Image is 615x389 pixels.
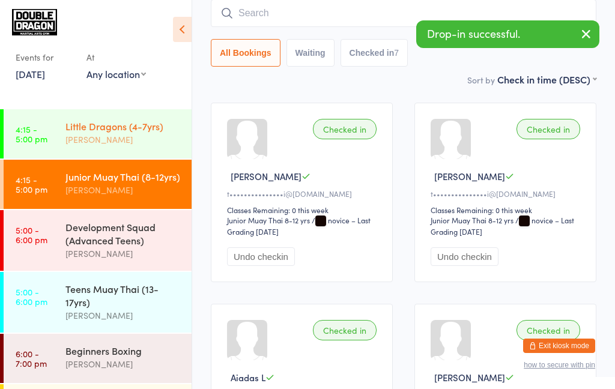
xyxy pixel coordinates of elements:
[65,344,181,357] div: Beginners Boxing
[227,215,310,225] div: Junior Muay Thai 8-12 yrs
[16,175,47,194] time: 4:15 - 5:00 pm
[65,247,181,261] div: [PERSON_NAME]
[416,20,599,48] div: Drop-in successful.
[431,205,584,215] div: Classes Remaining: 0 this week
[313,320,377,340] div: Checked in
[65,282,181,309] div: Teens Muay Thai (13-17yrs)
[231,371,265,384] span: Aiadas L
[65,133,181,146] div: [PERSON_NAME]
[16,124,47,143] time: 4:15 - 5:00 pm
[12,9,57,35] img: Double Dragon Gym
[4,109,192,158] a: 4:15 -5:00 pmLittle Dragons (4-7yrs)[PERSON_NAME]
[16,67,45,80] a: [DATE]
[434,371,505,384] span: [PERSON_NAME]
[65,170,181,183] div: Junior Muay Thai (8-12yrs)
[497,73,596,86] div: Check in time (DESC)
[434,170,505,182] span: [PERSON_NAME]
[341,39,408,67] button: Checked in7
[86,67,146,80] div: Any location
[16,349,47,368] time: 6:00 - 7:00 pm
[517,119,580,139] div: Checked in
[16,47,74,67] div: Events for
[16,287,47,306] time: 5:00 - 6:00 pm
[286,39,335,67] button: Waiting
[211,39,280,67] button: All Bookings
[65,220,181,247] div: Development Squad (Advanced Teens)
[4,334,192,383] a: 6:00 -7:00 pmBeginners Boxing[PERSON_NAME]
[86,47,146,67] div: At
[65,183,181,197] div: [PERSON_NAME]
[517,320,580,340] div: Checked in
[4,160,192,209] a: 4:15 -5:00 pmJunior Muay Thai (8-12yrs)[PERSON_NAME]
[65,119,181,133] div: Little Dragons (4-7yrs)
[313,119,377,139] div: Checked in
[431,247,498,266] button: Undo checkin
[231,170,301,182] span: [PERSON_NAME]
[394,48,399,58] div: 7
[4,272,192,333] a: 5:00 -6:00 pmTeens Muay Thai (13-17yrs)[PERSON_NAME]
[431,215,514,225] div: Junior Muay Thai 8-12 yrs
[227,205,380,215] div: Classes Remaining: 0 this week
[431,188,584,199] div: t•••••••••••••••i@[DOMAIN_NAME]
[523,339,595,353] button: Exit kiosk mode
[227,188,380,199] div: t•••••••••••••••i@[DOMAIN_NAME]
[16,225,47,244] time: 5:00 - 6:00 pm
[4,210,192,271] a: 5:00 -6:00 pmDevelopment Squad (Advanced Teens)[PERSON_NAME]
[227,247,295,266] button: Undo checkin
[524,361,595,369] button: how to secure with pin
[65,309,181,322] div: [PERSON_NAME]
[467,74,495,86] label: Sort by
[65,357,181,371] div: [PERSON_NAME]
